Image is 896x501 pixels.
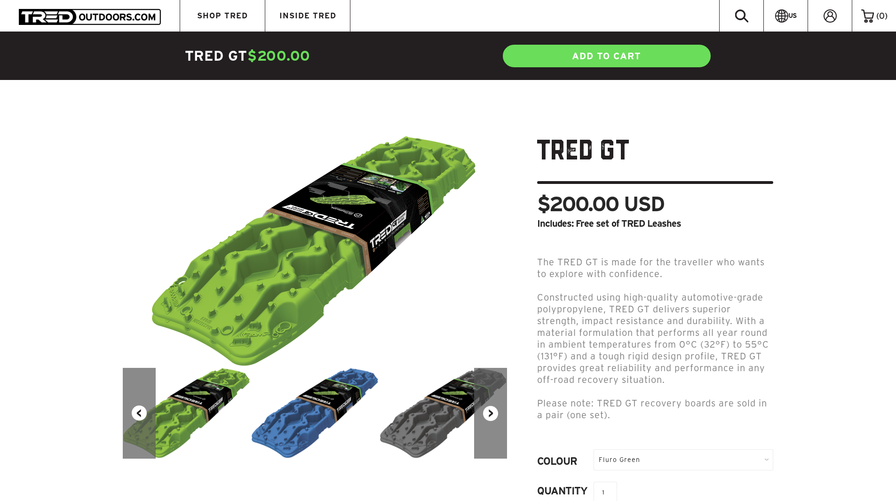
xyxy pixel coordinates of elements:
h4: TRED GT [185,47,448,65]
span: $200.00 USD [537,193,664,214]
span: 0 [879,11,885,20]
button: Next [474,368,507,459]
label: Quantity [537,485,594,500]
a: ADD TO CART [502,44,712,68]
span: ( ) [876,12,888,20]
img: TRED Outdoors America [19,9,161,24]
img: TREDGT-IsometricView_Wrap_Green_700x.png [151,135,480,368]
label: Colour [537,456,594,470]
img: TREDGT-IsometricView_Wrap_Green_300x.png [123,368,251,459]
button: Previous [123,368,156,459]
img: TREDGT-IsometricView_WrapBlue_300x.png [251,368,380,459]
span: Please note: TRED GT recovery boards are sold in a pair (one set). [537,398,767,420]
span: INSIDE TRED [279,12,336,20]
h1: TRED GT [537,135,773,184]
div: Fluro Green [594,449,773,470]
div: Includes: Free set of TRED Leashes [537,219,773,228]
p: The TRED GT is made for the traveller who wants to explore with confidence. [537,256,773,280]
span: $200.00 [247,48,310,64]
span: SHOP TRED [197,12,248,20]
img: TREDGT-IsometricView_Wrap_Grey_300x.png [380,368,508,459]
span: Constructed using high-quality automotive-grade polypropylene, TRED GT delivers superior strength... [537,292,769,385]
img: cart-icon [861,9,874,23]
